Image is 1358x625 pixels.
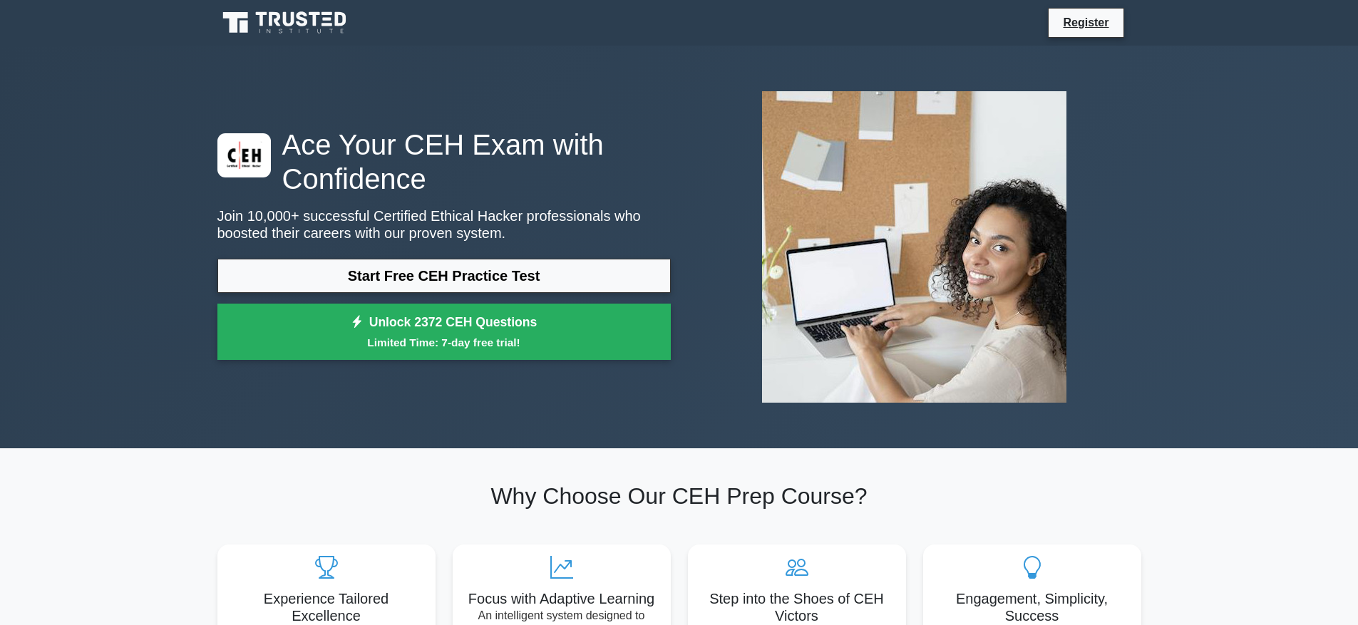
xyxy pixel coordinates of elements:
[464,590,659,607] h5: Focus with Adaptive Learning
[229,590,424,624] h5: Experience Tailored Excellence
[1054,14,1117,31] a: Register
[935,590,1130,624] h5: Engagement, Simplicity, Success
[217,207,671,242] p: Join 10,000+ successful Certified Ethical Hacker professionals who boosted their careers with our...
[217,482,1141,510] h2: Why Choose Our CEH Prep Course?
[699,590,895,624] h5: Step into the Shoes of CEH Victors
[217,128,671,196] h1: Ace Your CEH Exam with Confidence
[217,304,671,361] a: Unlock 2372 CEH QuestionsLimited Time: 7-day free trial!
[217,259,671,293] a: Start Free CEH Practice Test
[235,334,653,351] small: Limited Time: 7-day free trial!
